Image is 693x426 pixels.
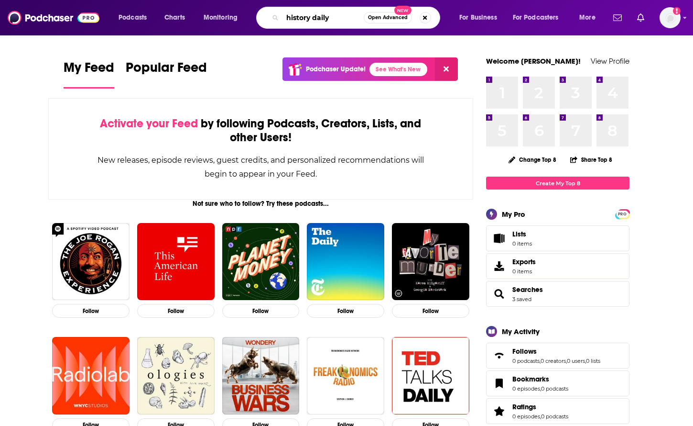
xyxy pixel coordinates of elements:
[591,56,629,66] a: View Profile
[489,232,509,245] span: Lists
[573,10,607,25] button: open menu
[541,358,566,364] a: 0 creators
[617,210,628,217] a: PRO
[540,385,541,392] span: ,
[512,385,540,392] a: 0 episodes
[52,337,130,415] a: Radiolab
[512,296,531,303] a: 3 saved
[512,258,536,266] span: Exports
[48,200,473,208] div: Not sure who to follow? Try these podcasts...
[512,413,540,420] a: 0 episodes
[579,11,596,24] span: More
[489,259,509,273] span: Exports
[97,153,425,181] div: New releases, episode reviews, guest credits, and personalized recommendations will begin to appe...
[541,413,568,420] a: 0 podcasts
[486,370,629,396] span: Bookmarks
[392,337,469,415] img: TED Talks Daily
[164,11,185,24] span: Charts
[158,10,191,25] a: Charts
[369,63,427,76] a: See What's New
[112,10,159,25] button: open menu
[660,7,681,28] span: Logged in as jackiemayer
[567,358,585,364] a: 0 users
[503,154,562,166] button: Change Top 8
[633,10,648,26] a: Show notifications dropdown
[222,223,300,301] img: Planet Money
[502,210,525,219] div: My Pro
[137,337,215,415] img: Ologies with Alie Ward
[489,349,509,362] a: Follows
[609,10,626,26] a: Show notifications dropdown
[512,375,568,383] a: Bookmarks
[8,9,99,27] img: Podchaser - Follow, Share and Rate Podcasts
[222,304,300,318] button: Follow
[486,225,629,251] a: Lists
[52,223,130,301] img: The Joe Rogan Experience
[489,377,509,390] a: Bookmarks
[512,375,549,383] span: Bookmarks
[392,223,469,301] img: My Favorite Murder with Karen Kilgariff and Georgia Hardstark
[126,59,207,89] a: Popular Feed
[585,358,586,364] span: ,
[64,59,114,81] span: My Feed
[570,150,613,169] button: Share Top 8
[512,347,600,356] a: Follows
[100,116,198,131] span: Activate your Feed
[52,304,130,318] button: Follow
[222,337,300,415] img: Business Wars
[513,11,559,24] span: For Podcasters
[486,177,629,190] a: Create My Top 8
[392,304,469,318] button: Follow
[368,15,408,20] span: Open Advanced
[64,59,114,89] a: My Feed
[137,304,215,318] button: Follow
[394,6,411,15] span: New
[265,7,449,29] div: Search podcasts, credits, & more...
[306,65,366,73] p: Podchaser Update!
[507,10,573,25] button: open menu
[486,56,581,66] a: Welcome [PERSON_NAME]!
[453,10,509,25] button: open menu
[204,11,238,24] span: Monitoring
[512,285,543,294] a: Searches
[660,7,681,28] img: User Profile
[502,327,540,336] div: My Activity
[486,343,629,369] span: Follows
[486,398,629,424] span: Ratings
[512,358,540,364] a: 0 podcasts
[566,358,567,364] span: ,
[541,385,568,392] a: 0 podcasts
[307,223,384,301] img: The Daily
[540,413,541,420] span: ,
[119,11,147,24] span: Podcasts
[137,223,215,301] img: This American Life
[586,358,600,364] a: 0 lists
[307,337,384,415] img: Freakonomics Radio
[282,10,364,25] input: Search podcasts, credits, & more...
[512,403,568,411] a: Ratings
[673,7,681,15] svg: Add a profile image
[617,211,628,218] span: PRO
[364,12,412,23] button: Open AdvancedNew
[512,230,532,238] span: Lists
[486,253,629,279] a: Exports
[197,10,250,25] button: open menu
[540,358,541,364] span: ,
[512,403,536,411] span: Ratings
[489,404,509,418] a: Ratings
[97,117,425,145] div: by following Podcasts, Creators, Lists, and other Users!
[512,347,537,356] span: Follows
[486,281,629,307] span: Searches
[307,304,384,318] button: Follow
